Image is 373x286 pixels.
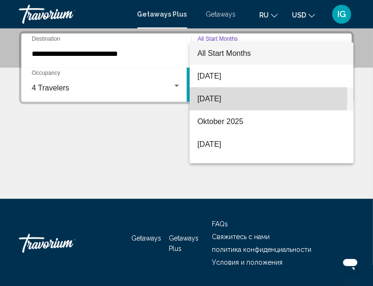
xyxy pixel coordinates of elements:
span: Dezember 2025 [197,156,346,179]
span: [DATE] [197,133,346,156]
iframe: Schaltfläche zum Öffnen des Messaging-Fensters [335,248,365,278]
span: [DATE] [197,88,346,110]
span: Oktober 2025 [197,110,346,133]
span: All Start Months [197,49,251,57]
span: [DATE] [197,65,346,88]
